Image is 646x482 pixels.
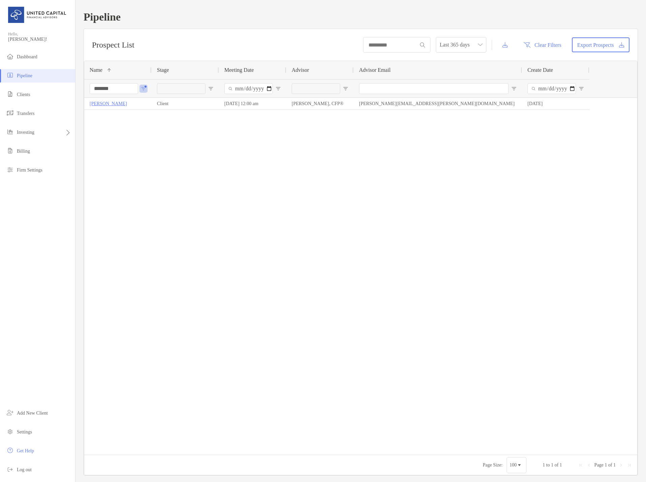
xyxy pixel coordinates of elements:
button: Open Filter Menu [343,86,348,91]
span: Create Date [527,67,553,73]
span: Get Help [17,448,34,453]
a: Export Prospects [572,37,629,52]
button: Open Filter Menu [208,86,214,91]
img: logout icon [6,465,14,473]
span: Add New Client [17,411,48,416]
span: Pipeline [17,73,32,78]
div: Page Size [507,457,526,473]
div: Client [152,98,219,110]
div: Previous Page [586,462,592,468]
button: Open Filter Menu [511,86,517,91]
span: [PERSON_NAME]! [8,37,71,42]
span: of [608,462,612,468]
span: Page [594,462,604,468]
div: [DATE] 12:00 am [219,98,286,110]
img: billing icon [6,147,14,155]
span: Dashboard [17,54,37,59]
span: 1 [605,462,607,468]
div: Page Size: [483,462,503,468]
div: [DATE] [522,98,589,110]
img: input icon [420,42,425,48]
img: firm-settings icon [6,165,14,174]
span: 1 [613,462,616,468]
div: [PERSON_NAME], CFP® [286,98,354,110]
span: Transfers [17,111,34,116]
input: Advisor Email Filter Input [359,83,509,94]
input: Create Date Filter Input [527,83,576,94]
div: Next Page [618,462,624,468]
span: Clients [17,92,30,97]
span: Advisor [292,67,309,73]
span: Last 365 days [440,37,482,52]
span: Settings [17,429,32,434]
span: Stage [157,67,169,73]
button: Open Filter Menu [141,86,146,91]
button: Open Filter Menu [276,86,281,91]
span: Billing [17,149,30,154]
a: [PERSON_NAME] [90,99,127,108]
input: Name Filter Input [90,83,138,94]
div: Last Page [626,462,632,468]
span: Log out [17,467,32,472]
span: 1 [543,462,545,468]
img: settings icon [6,427,14,435]
h3: Prospect List [92,40,134,50]
img: clients icon [6,90,14,98]
span: Advisor Email [359,67,391,73]
div: First Page [578,462,584,468]
img: add_new_client icon [6,409,14,417]
span: Name [90,67,102,73]
img: dashboard icon [6,52,14,60]
input: Meeting Date Filter Input [224,83,273,94]
img: pipeline icon [6,71,14,79]
span: Firm Settings [17,168,42,173]
span: to [546,462,550,468]
img: investing icon [6,128,14,136]
div: 100 [510,462,517,468]
span: Investing [17,130,34,135]
h1: Pipeline [84,11,638,23]
span: 1 [560,462,562,468]
button: Open Filter Menu [579,86,584,91]
span: Meeting Date [224,67,254,73]
span: of [554,462,558,468]
div: [PERSON_NAME][EMAIL_ADDRESS][PERSON_NAME][DOMAIN_NAME] [354,98,522,110]
img: transfers icon [6,109,14,117]
span: 1 [551,462,553,468]
img: get-help icon [6,446,14,454]
button: Clear Filters [519,37,567,52]
img: United Capital Logo [8,3,67,27]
